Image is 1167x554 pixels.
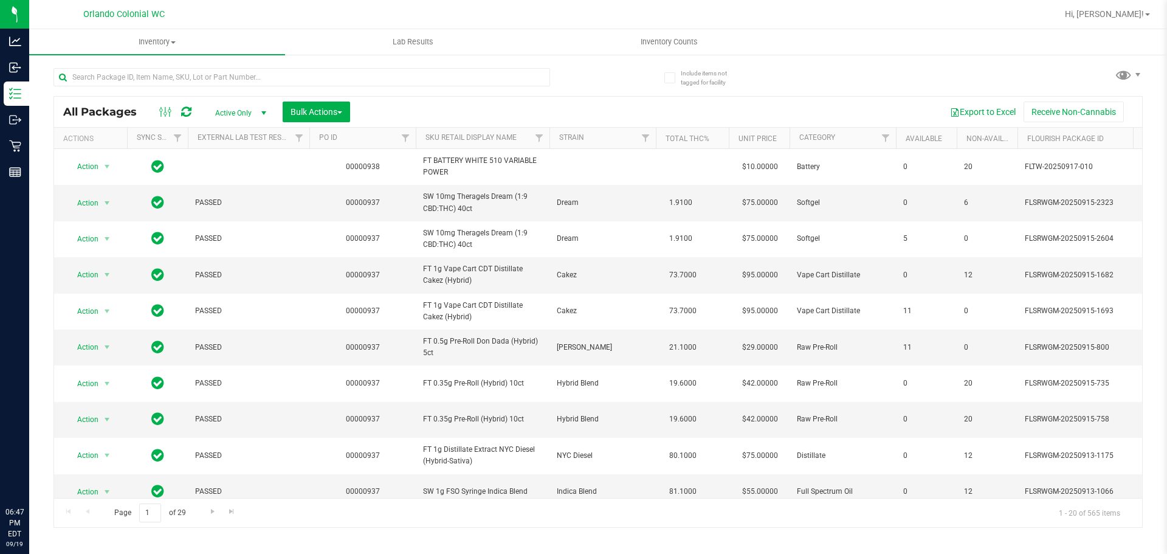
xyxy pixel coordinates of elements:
span: $29.00000 [736,339,784,356]
a: Sync Status [137,133,184,142]
span: Action [66,483,99,500]
a: Lab Results [285,29,541,55]
span: SW 10mg Theragels Dream (1:9 CBD:THC) 40ct [423,227,542,251]
input: 1 [139,504,161,522]
a: PO ID [319,133,337,142]
span: Bulk Actions [291,107,342,117]
span: FT BATTERY WHITE 510 VARIABLE POWER [423,155,542,178]
a: 00000937 [346,451,380,460]
a: 00000937 [346,379,380,387]
a: 00000937 [346,487,380,496]
span: $75.00000 [736,230,784,248]
span: 1.9100 [663,194,698,212]
a: 00000937 [346,234,380,243]
span: Action [66,195,99,212]
span: 73.7000 [663,302,703,320]
span: select [100,483,115,500]
span: 1 - 20 of 565 items [1049,504,1130,522]
span: Battery [797,161,889,173]
span: Vape Cart Distillate [797,269,889,281]
span: 20 [964,161,1010,173]
span: Action [66,266,99,283]
a: Non-Available [966,134,1021,143]
span: FLSRWGM-20250915-2604 [1025,233,1144,244]
span: 0 [903,486,949,497]
span: SW 10mg Theragels Dream (1:9 CBD:THC) 40ct [423,191,542,214]
a: 00000937 [346,271,380,279]
span: Include items not tagged for facility [681,69,742,87]
span: NYC Diesel [557,450,649,462]
span: 5 [903,233,949,244]
span: $10.00000 [736,158,784,176]
span: select [100,375,115,392]
span: Action [66,339,99,356]
span: $95.00000 [736,302,784,320]
span: 0 [964,233,1010,244]
span: 0 [903,197,949,209]
span: FT 1g Distillate Extract NYC Diesel (Hybrid-Sativa) [423,444,542,467]
a: Strain [559,133,584,142]
a: Filter [396,128,416,148]
span: Dream [557,233,649,244]
span: FLSRWGM-20250915-1693 [1025,305,1144,317]
span: SW 1g FSO Syringe Indica Blend [423,486,542,497]
a: Inventory Counts [541,29,797,55]
input: Search Package ID, Item Name, SKU, Lot or Part Number... [53,68,550,86]
a: 00000937 [346,306,380,315]
span: 12 [964,450,1010,462]
span: Softgel [797,233,889,244]
span: PASSED [195,450,302,462]
button: Bulk Actions [283,102,350,122]
inline-svg: Analytics [9,35,21,47]
span: Action [66,158,99,175]
p: 06:47 PM EDT [5,507,24,539]
span: Raw Pre-Roll [797,342,889,353]
a: 00000937 [346,198,380,207]
a: Filter [289,128,309,148]
span: [PERSON_NAME] [557,342,649,353]
a: 00000937 [346,415,380,423]
span: In Sync [151,302,164,319]
inline-svg: Retail [9,140,21,152]
iframe: Resource center [12,457,49,493]
span: FLSRWGM-20250915-800 [1025,342,1144,353]
span: Action [66,303,99,320]
span: $95.00000 [736,266,784,284]
span: Cakez [557,269,649,281]
span: Orlando Colonial WC [83,9,165,19]
span: FT 0.35g Pre-Roll (Hybrid) 10ct [423,414,542,425]
span: 0 [903,378,949,389]
span: Cakez [557,305,649,317]
span: FT 1g Vape Cart CDT Distillate Cakez (Hybrid) [423,300,542,323]
a: Go to the last page [223,504,241,520]
a: Category [799,133,835,142]
a: 00000938 [346,162,380,171]
span: 19.6000 [663,410,703,428]
span: 12 [964,269,1010,281]
span: In Sync [151,194,164,211]
span: 81.1000 [663,483,703,500]
span: In Sync [151,158,164,175]
span: PASSED [195,197,302,209]
span: 11 [903,342,949,353]
a: Available [906,134,942,143]
span: FLSRWGM-20250915-1682 [1025,269,1144,281]
span: $42.00000 [736,375,784,392]
span: Action [66,375,99,392]
span: Hybrid Blend [557,414,649,425]
span: FLSRWGM-20250913-1175 [1025,450,1144,462]
span: FT 1g Vape Cart CDT Distillate Cakez (Hybrid) [423,263,542,286]
span: select [100,230,115,248]
span: Vape Cart Distillate [797,305,889,317]
span: 0 [903,414,949,425]
span: PASSED [195,305,302,317]
button: Receive Non-Cannabis [1024,102,1124,122]
a: Filter [529,128,549,148]
span: 73.7000 [663,266,703,284]
span: All Packages [63,105,149,119]
span: Action [66,230,99,248]
a: Total THC% [666,134,709,143]
span: 1.9100 [663,230,698,248]
span: select [100,195,115,212]
span: Inventory Counts [624,36,714,47]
